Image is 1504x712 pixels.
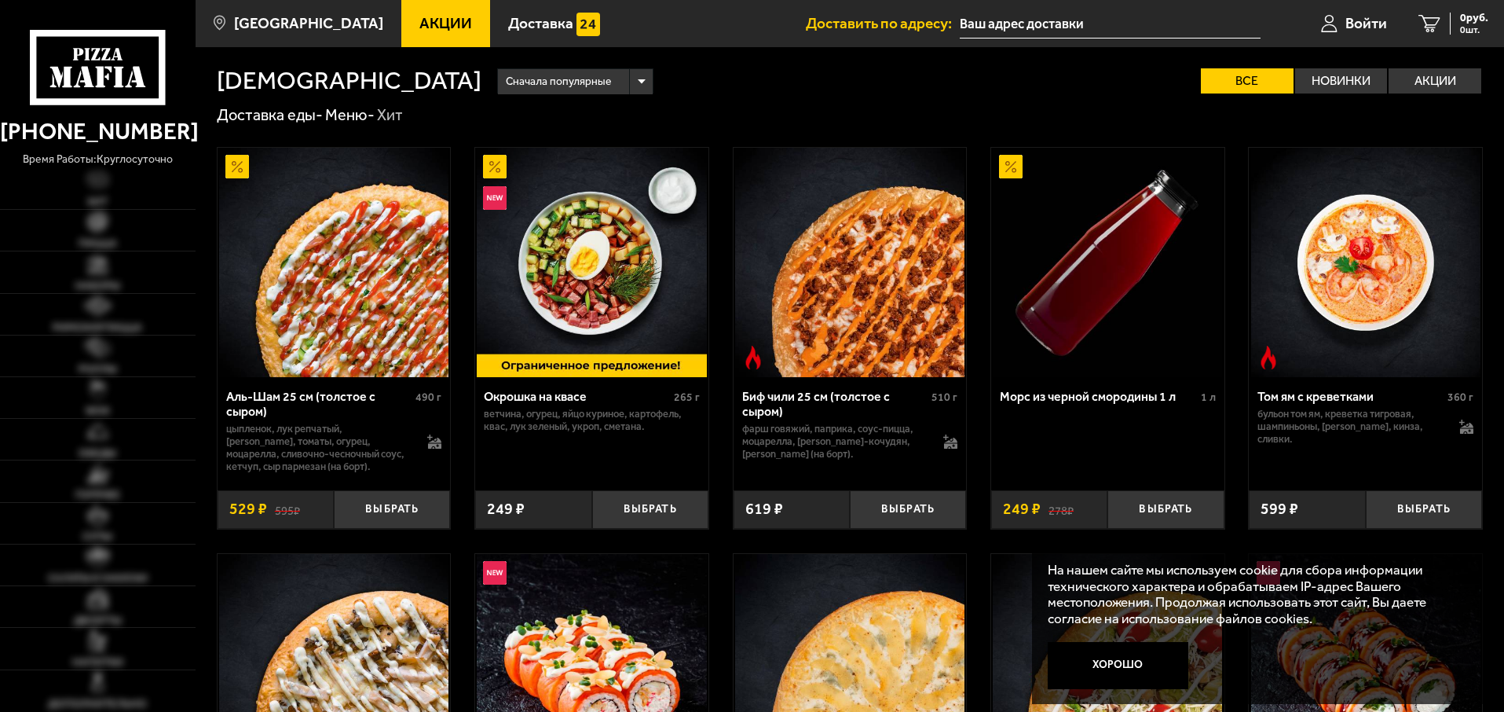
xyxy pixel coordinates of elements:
span: Обеды [79,448,116,459]
a: АкционныйАль-Шам 25 см (толстое с сыром) [218,148,451,377]
h1: [DEMOGRAPHIC_DATA] [217,68,481,94]
img: Новинка [483,561,507,585]
span: Хит [87,196,108,207]
img: Акционный [483,155,507,178]
button: Выбрать [1366,490,1482,529]
p: ветчина, огурец, яйцо куриное, картофель, квас, лук зеленый, укроп, сметана. [484,408,700,433]
s: 278 ₽ [1048,501,1074,517]
span: 0 руб. [1460,13,1488,24]
span: Доставка [508,16,573,31]
img: Аль-Шам 25 см (толстое с сыром) [219,148,448,377]
span: WOK [86,406,110,417]
div: Аль-Шам 25 см (толстое с сыром) [226,389,412,419]
button: Выбрать [850,490,966,529]
button: Хорошо [1048,642,1189,689]
span: 265 г [674,391,700,404]
span: Доставить по адресу: [806,16,960,31]
img: Новинка [483,186,507,210]
span: Римская пицца [53,322,142,333]
span: 249 ₽ [1003,501,1041,517]
p: бульон том ям, креветка тигровая, шампиньоны, [PERSON_NAME], кинза, сливки. [1257,408,1444,446]
span: Войти [1345,16,1387,31]
span: Супы [82,531,112,542]
div: Морс из черной смородины 1 л [1000,389,1197,404]
label: Акции [1389,68,1481,94]
button: Выбрать [334,490,450,529]
a: Доставка еды- [217,105,323,124]
img: Акционный [999,155,1023,178]
img: Окрошка на квасе [477,148,706,377]
img: Биф чили 25 см (толстое с сыром) [735,148,964,377]
label: Новинки [1295,68,1388,94]
img: Острое блюдо [1257,346,1280,369]
a: АкционныйМорс из черной смородины 1 л [991,148,1224,377]
span: 510 г [931,391,957,404]
button: Выбрать [592,490,708,529]
img: Том ям с креветками [1251,148,1480,377]
span: 599 ₽ [1261,501,1298,517]
span: Роллы [79,364,117,375]
div: Хит [377,105,403,126]
span: 490 г [415,391,441,404]
img: Морс из черной смородины 1 л [993,148,1222,377]
span: Наборы [75,281,120,292]
span: Салаты и закуски [48,573,148,584]
span: Десерты [74,615,122,626]
span: 249 ₽ [487,501,525,517]
button: Выбрать [1107,490,1224,529]
span: Горячее [75,490,120,501]
span: Акции [419,16,472,31]
span: Пицца [79,238,117,249]
p: фарш говяжий, паприка, соус-пицца, моцарелла, [PERSON_NAME]-кочудян, [PERSON_NAME] (на борт). [742,423,928,461]
span: 1 л [1201,391,1216,404]
img: 15daf4d41897b9f0e9f617042186c801.svg [576,13,600,36]
img: Акционный [225,155,249,178]
span: [GEOGRAPHIC_DATA] [234,16,383,31]
p: На нашем сайте мы используем cookie для сбора информации технического характера и обрабатываем IP... [1048,562,1458,627]
span: 360 г [1447,391,1473,404]
a: Меню- [325,105,375,124]
input: Ваш адрес доставки [960,9,1261,39]
span: Напитки [72,657,123,668]
s: 595 ₽ [275,501,300,517]
div: Том ям с креветками [1257,389,1444,404]
span: Дополнительно [48,699,147,710]
label: Все [1201,68,1294,94]
div: Биф чили 25 см (толстое с сыром) [742,389,928,419]
a: АкционныйНовинкаОкрошка на квасе [475,148,708,377]
span: 0 шт. [1460,25,1488,35]
span: 529 ₽ [229,501,267,517]
span: Сначала популярные [506,67,611,97]
span: 619 ₽ [745,501,783,517]
a: Острое блюдоТом ям с креветками [1249,148,1482,377]
img: Острое блюдо [741,346,765,369]
p: цыпленок, лук репчатый, [PERSON_NAME], томаты, огурец, моцарелла, сливочно-чесночный соус, кетчуп... [226,423,412,473]
div: Окрошка на квасе [484,389,670,404]
a: Острое блюдоБиф чили 25 см (толстое с сыром) [734,148,967,377]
